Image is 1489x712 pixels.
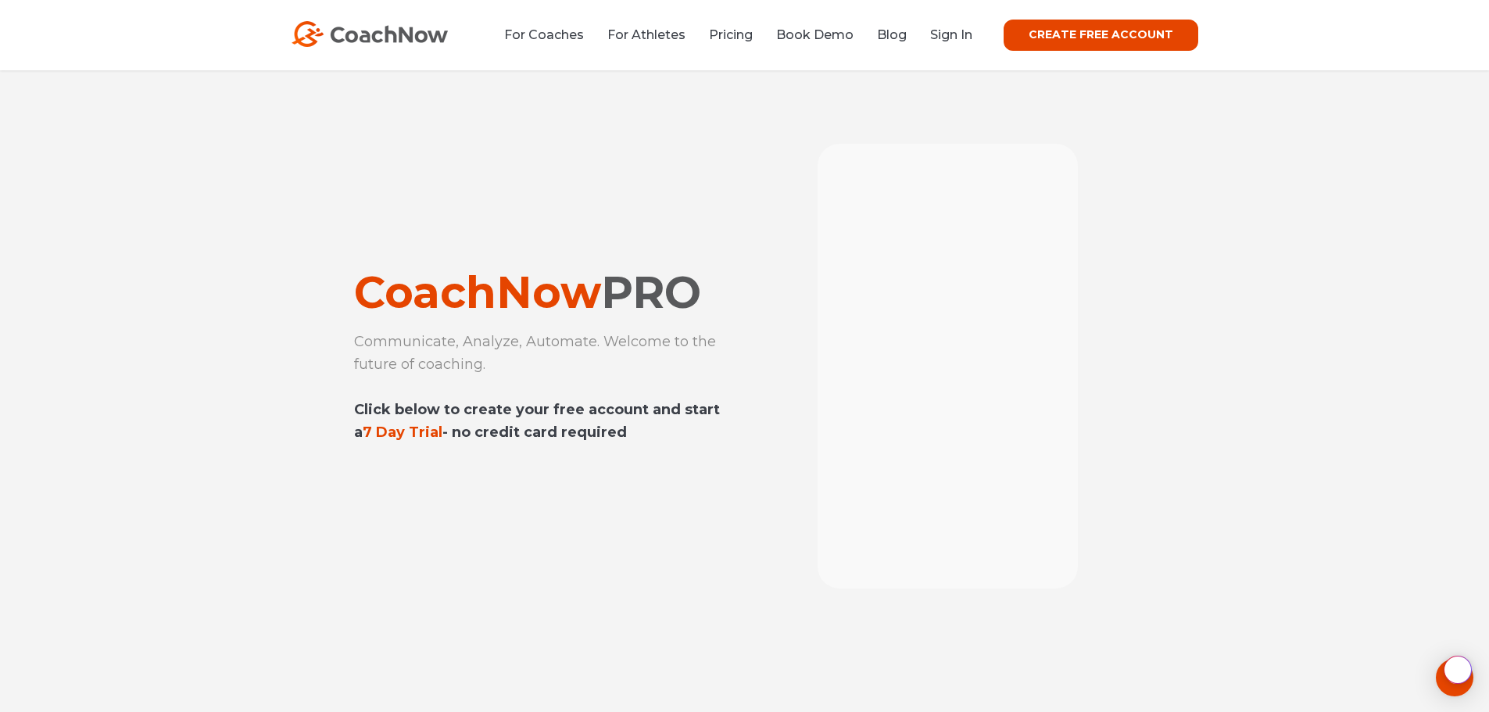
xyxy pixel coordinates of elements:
p: Communicate, Analyze, Automate. Welcome to the future of coaching. [354,331,729,444]
span: no credit card required [452,424,627,441]
a: CREATE FREE ACCOUNT [1004,20,1198,51]
div: Open Intercom Messenger [1436,659,1473,696]
a: Book Demo [776,27,854,42]
a: Blog [877,27,907,42]
a: Sign In [930,27,972,42]
a: For Athletes [607,27,685,42]
span: - [442,424,448,441]
span: 7 Day Trial [363,424,627,441]
span: CoachNow [354,266,701,319]
img: CoachNow Logo [292,21,448,47]
a: For Coaches [504,27,584,42]
span: PRO [601,266,701,319]
a: Pricing [709,27,753,42]
strong: Click below to create your free account and start a [354,401,720,441]
iframe: Embedded CTA [354,467,628,508]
